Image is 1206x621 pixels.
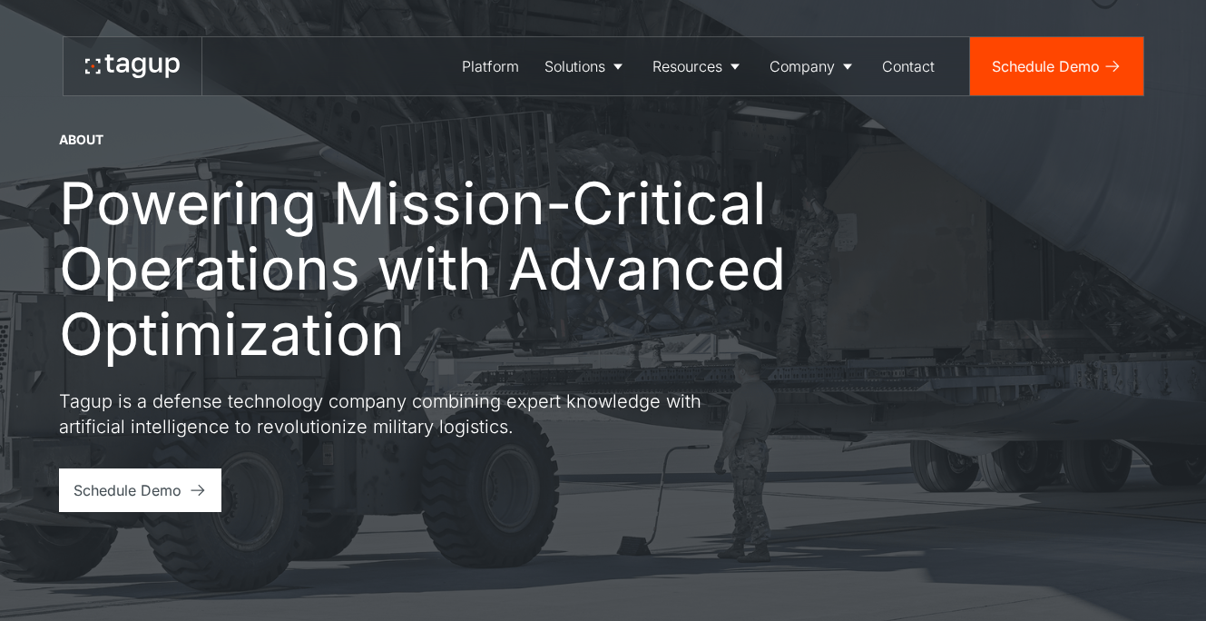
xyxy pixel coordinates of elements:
p: Tagup is a defense technology company combining expert knowledge with artificial intelligence to ... [59,389,712,439]
h1: Powering Mission-Critical Operations with Advanced Optimization [59,171,821,367]
div: Platform [462,55,519,77]
a: Schedule Demo [59,468,221,512]
div: About [59,131,103,149]
a: Solutions [532,37,640,95]
a: Schedule Demo [970,37,1143,95]
div: Resources [652,55,722,77]
a: Company [757,37,869,95]
div: Schedule Demo [74,479,181,501]
div: Solutions [544,55,605,77]
div: Contact [882,55,935,77]
a: Contact [869,37,947,95]
div: Schedule Demo [992,55,1100,77]
div: Company [770,55,835,77]
a: Resources [640,37,757,95]
a: Platform [449,37,532,95]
